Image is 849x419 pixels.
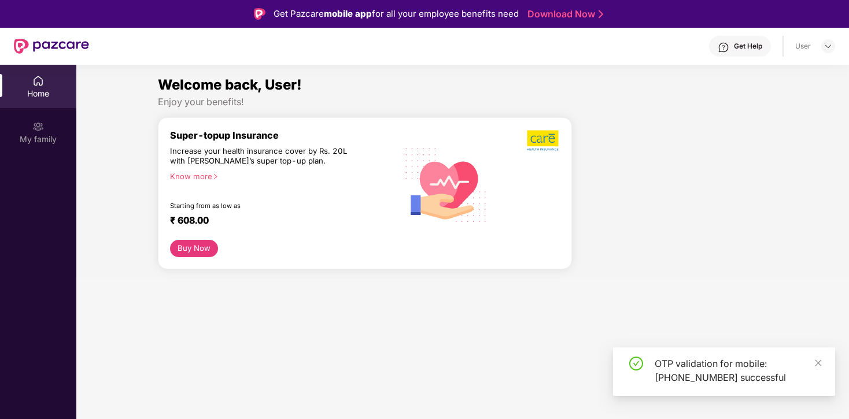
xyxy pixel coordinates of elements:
[824,42,833,51] img: svg+xml;base64,PHN2ZyBpZD0iRHJvcGRvd24tMzJ4MzIiIHhtbG5zPSJodHRwOi8vd3d3LnczLm9yZy8yMDAwL3N2ZyIgd2...
[170,129,397,141] div: Super-topup Insurance
[170,214,386,228] div: ₹ 608.00
[527,8,600,20] a: Download Now
[629,357,643,370] span: check-circle
[170,240,218,257] button: Buy Now
[32,75,44,87] img: svg+xml;base64,PHN2ZyBpZD0iSG9tZSIgeG1sbnM9Imh0dHA6Ly93d3cudzMub3JnLzIwMDAvc3ZnIiB3aWR0aD0iMjAiIG...
[32,121,44,132] img: svg+xml;base64,PHN2ZyB3aWR0aD0iMjAiIGhlaWdodD0iMjAiIHZpZXdCb3g9IjAgMCAyMCAyMCIgZmlsbD0ibm9uZSIgeG...
[14,39,89,54] img: New Pazcare Logo
[158,76,302,93] span: Welcome back, User!
[254,8,265,20] img: Logo
[212,173,219,180] span: right
[734,42,762,51] div: Get Help
[814,359,822,367] span: close
[170,146,348,166] div: Increase your health insurance cover by Rs. 20L with [PERSON_NAME]’s super top-up plan.
[655,357,821,384] div: OTP validation for mobile: [PHONE_NUMBER] successful
[324,8,372,19] strong: mobile app
[599,8,603,20] img: Stroke
[397,135,495,233] img: svg+xml;base64,PHN2ZyB4bWxucz0iaHR0cDovL3d3dy53My5vcmcvMjAwMC9zdmciIHhtbG5zOnhsaW5rPSJodHRwOi8vd3...
[527,129,560,151] img: b5dec4f62d2307b9de63beb79f102df3.png
[274,7,519,21] div: Get Pazcare for all your employee benefits need
[170,202,348,210] div: Starting from as low as
[718,42,729,53] img: svg+xml;base64,PHN2ZyBpZD0iSGVscC0zMngzMiIgeG1sbnM9Imh0dHA6Ly93d3cudzMub3JnLzIwMDAvc3ZnIiB3aWR0aD...
[795,42,811,51] div: User
[158,96,767,108] div: Enjoy your benefits!
[170,172,390,180] div: Know more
